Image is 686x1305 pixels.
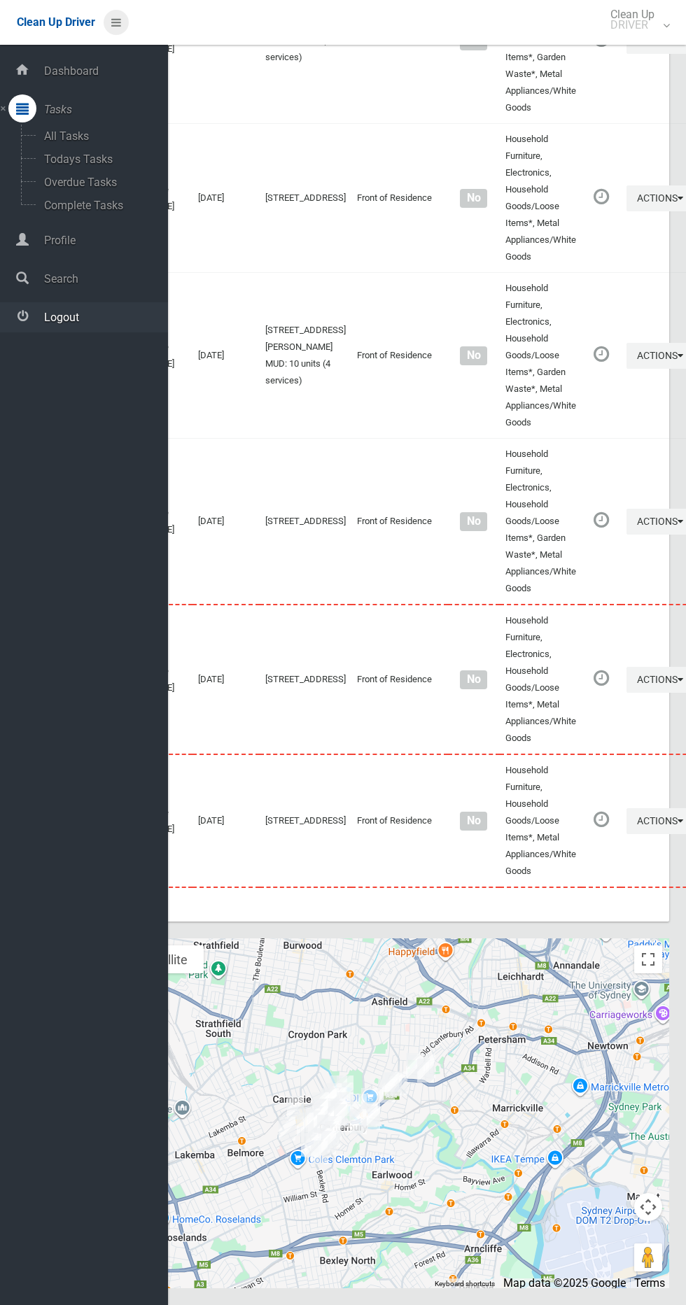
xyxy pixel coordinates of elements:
td: Household Furniture, Electronics, Household Goods/Loose Items*, Metal Appliances/White Goods [500,124,582,273]
td: [STREET_ADDRESS] [260,605,351,754]
i: Booking awaiting collection. Mark as collected or report issues to complete task. [594,810,609,828]
a: Terms (opens in new tab) [634,1276,665,1290]
span: Dashboard [40,64,168,78]
span: Profile [40,234,168,247]
div: 76 Park Street, CAMPSIE NSW 2194<br>Status : AssignedToRoute<br><a href="/driver/booking/482826/c... [323,1095,351,1130]
h4: Normal sized [454,350,494,362]
span: Tasks [40,103,168,116]
div: 1 Cooks Avenue, CANTERBURY NSW 2193<br>Status : AssignedToRoute<br><a href="/driver/booking/47539... [328,1099,356,1134]
td: Front of Residence [351,439,448,605]
td: Household Furniture, Electronics, Household Goods/Loose Items*, Metal Appliances/White Goods [500,605,582,754]
td: Front of Residence [351,124,448,273]
h4: Normal sized [454,35,494,47]
span: Overdue Tasks [40,176,156,189]
div: 33 Messiter Street, CAMPSIE NSW 2194<br>Status : AssignedToRoute<br><a href="/driver/booking/4622... [316,1115,344,1150]
div: 57 Berna Street, CANTERBURY NSW 2193<br>Status : AssignedToRoute<br><a href="/driver/booking/4788... [358,1101,386,1136]
i: Booking awaiting collection. Mark as collected or report issues to complete task. [594,669,609,687]
td: Household Furniture, Household Goods/Loose Items*, Metal Appliances/White Goods [500,754,582,887]
small: DRIVER [610,20,654,30]
td: [STREET_ADDRESS] [260,754,351,887]
span: Clean Up [603,9,668,30]
span: No [460,512,487,531]
button: Drag Pegman onto the map to open Street View [634,1243,662,1271]
div: 243-249 Canterbury Road, CANTERBURY NSW 2193<br>Status : AssignedToRoute<br><a href="/driver/book... [344,1088,372,1123]
span: No [460,812,487,831]
div: 19 Stanley Street, CAMPSIE NSW 2194<br>Status : AssignedToRoute<br><a href="/driver/booking/48109... [302,1105,330,1140]
i: Booking awaiting collection. Mark as collected or report issues to complete task. [594,511,609,529]
div: 13 Unara Street, CAMPSIE NSW 2194<br>Status : AssignedToRoute<br><a href="/driver/booking/435827/... [308,1094,336,1129]
td: [DATE] [192,439,260,605]
h4: Normal sized [454,516,494,528]
button: Keyboard shortcuts [435,1279,495,1289]
td: Household Furniture, Electronics, Household Goods/Loose Items*, Garden Waste*, Metal Appliances/W... [500,273,582,439]
td: [DATE] [192,605,260,754]
div: 29 High Street, CANTERBURY NSW 2193<br>Status : AssignedToRoute<br><a href="/driver/booking/47776... [344,1105,372,1140]
div: 30 Park Street, CAMPSIE NSW 2194<br>Status : AssignedToRoute<br><a href="/driver/booking/482450/c... [316,1082,344,1117]
div: 43 Messiter Street, CAMPSIE NSW 2194<br>Status : AssignedToRoute<br><a href="/driver/booking/4786... [318,1118,346,1153]
span: Complete Tasks [40,199,156,212]
div: 10 Robertson Street, CAMPSIE NSW 2194<br>Status : AssignedToRoute<br><a href="/driver/booking/450... [311,1109,339,1144]
div: 8 Waratah Street, CANTERBURY NSW 2193<br>Status : AssignedToRoute<br><a href="/driver/booking/478... [331,1087,359,1122]
div: 83b Vicliffe Avenue, CAMPSIE NSW 2194<br>Status : AssignedToRoute<br><a href="/driver/booking/478... [305,1135,333,1170]
i: Booking awaiting collection. Mark as collected or report issues to complete task. [594,345,609,363]
div: 75 Gould Street, CAMPSIE NSW 2194<br>Status : AssignedToRoute<br><a href="/driver/booking/478859/... [325,1095,353,1130]
div: 17 Northcote Street, CANTERBURY NSW 2193<br>Status : AssignedToRoute<br><a href="/driver/booking/... [319,1110,347,1145]
div: 1/370 Beamish Street, CAMPSIE NSW 2194<br>Status : AssignedToRoute<br><a href="/driver/booking/47... [297,1103,325,1138]
span: No [460,346,487,365]
span: All Tasks [40,129,156,143]
div: 2/160 Canterbury Road, CANTERBURY NSW 2193<br>Status : AssignedToRoute<br><a href="/driver/bookin... [372,1073,400,1108]
div: 68 Park Street, CAMPSIE NSW 2194<br>Status : AssignedToRoute<br><a href="/driver/booking/481488/c... [322,1093,350,1128]
span: Todays Tasks [40,153,156,166]
td: [STREET_ADDRESS] [260,124,351,273]
div: 41 Berna Street, CANTERBURY NSW 2193<br>Status : AssignedToRoute<br><a href="/driver/booking/4778... [355,1098,383,1133]
div: 682-704 New Canterbury Road, HURLSTONE PARK NSW 2193<br>Status : AssignedToRoute<br><a href="/dri... [400,1047,428,1082]
h4: Normal sized [454,815,494,827]
td: Front of Residence [351,273,448,439]
div: 12 Wairoa Street, CANTERBURY NSW 2193<br>Status : AssignedToRoute<br><a href="/driver/booking/477... [331,1070,359,1105]
div: 12 Woodside Avenue, HURLSTONE PARK NSW 2193<br>Status : AssignedToRoute<br><a href="/driver/booki... [412,1053,440,1088]
div: 1 McKenzie Street, CAMPSIE NSW 2194<br>Status : AssignedToRoute<br><a href="/driver/booking/47825... [273,1111,301,1146]
div: 5-9 Hill Street, CAMPSIE NSW 2194<br>Status : AssignedToRoute<br><a href="/driver/booking/482437/... [307,1087,335,1122]
div: 68 Amy Street, CAMPSIE NSW 2194<br>Status : AssignedToRoute<br><a href="/driver/booking/478100/co... [281,1090,309,1125]
td: Household Furniture, Electronics, Household Goods/Loose Items*, Garden Waste*, Metal Appliances/W... [500,439,582,605]
div: 37 Church Street, CANTERBURY NSW 2193<br>Status : AssignedToRoute<br><a href="/driver/booking/478... [377,1066,405,1101]
td: [DATE] [192,124,260,273]
span: Clean Up Driver [17,15,95,29]
div: 2/14 Gould Street, CAMPSIE NSW 2194<br>Status : AssignedToRoute<br><a href="/driver/booking/47845... [319,1078,347,1113]
div: 12 South Parade, CANTERBURY NSW 2193<br>Status : AssignedToRoute<br><a href="/driver/booking/4820... [325,1070,353,1105]
span: No [460,189,487,208]
div: 45 Viking Street, CAMPSIE NSW 2194<br>Status : AssignedToRoute<br><a href="/driver/booking/473361... [295,1127,323,1162]
td: Front of Residence [351,754,448,887]
button: Toggle fullscreen view [634,945,662,973]
td: [STREET_ADDRESS] [260,439,351,605]
td: Front of Residence [351,605,448,754]
div: 2-4 Beaumont Street, CAMPSIE NSW 2194<br>Status : AssignedToRoute<br><a href="/driver/booking/478... [291,1107,319,1142]
div: 38 Cross Street, CAMPSIE NSW 2194<br>Status : AssignedToRoute<br><a href="/driver/booking/478712/... [314,1125,342,1160]
span: Logout [40,311,168,324]
a: Clean Up Driver [17,12,95,33]
td: [DATE] [192,273,260,439]
div: 42 Berna Street, CANTERBURY NSW 2193<br>Status : AssignedToRoute<br><a href="/driver/booking/4730... [358,1096,386,1131]
button: Map camera controls [634,1193,662,1221]
span: No [460,670,487,689]
span: Map data ©2025 Google [503,1276,626,1290]
div: 40 Bexley Road, CAMPSIE NSW 2194<br>Status : AssignedToRoute<br><a href="/driver/booking/477687/c... [308,1123,336,1158]
div: 3/31 Park Street, CAMPSIE NSW 2194<br>Status : AssignedToRoute<br><a href="/driver/booking/478523... [314,1084,342,1119]
div: 28 Canton Street, CANTERBURY NSW 2193<br>Status : AssignedToRoute<br><a href="/driver/booking/478... [344,1103,372,1138]
h4: Normal sized [454,674,494,686]
div: 2A Charles Street, CANTERBURY NSW 2193<br>Status : AssignedToRoute<br><a href="/driver/booking/45... [356,1082,384,1117]
div: 16 Melford Street, HURLSTONE PARK NSW 2193<br>Status : AssignedToRoute<br><a href="/driver/bookin... [401,1050,429,1085]
div: 54 Viking Street, CAMPSIE NSW 2194<br>Status : AssignedToRoute<br><a href="/driver/booking/478520... [299,1128,327,1163]
div: 128 Canterbury Road, HURLSTONE PARK NSW 2193<br>Status : AssignedToRoute<br><a href="/driver/book... [379,1067,407,1102]
h4: Normal sized [454,192,494,204]
i: Booking awaiting collection. Mark as collected or report issues to complete task. [594,188,609,206]
span: Search [40,272,168,285]
td: [DATE] [192,754,260,887]
td: [STREET_ADDRESS][PERSON_NAME] MUD: 10 units (4 services) [260,273,351,439]
div: 8 Stanley Street, CAMPSIE NSW 2194<br>Status : AssignedToRoute<br><a href="/driver/booking/478803... [305,1101,333,1136]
